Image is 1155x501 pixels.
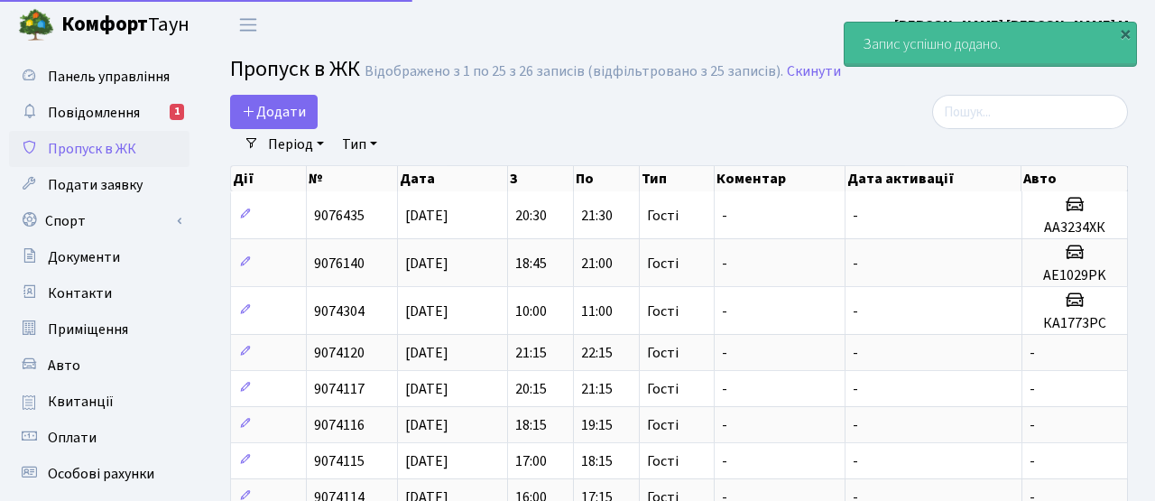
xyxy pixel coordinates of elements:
span: [DATE] [405,379,448,399]
h5: AE1029PK [1030,267,1120,284]
span: Контакти [48,283,112,303]
span: Гості [647,346,679,360]
th: Авто [1021,166,1128,191]
span: - [722,302,727,321]
span: 18:15 [515,415,547,435]
h5: КА1773РС [1030,315,1120,332]
span: 18:15 [581,451,613,471]
th: Дата [398,166,508,191]
span: - [722,379,727,399]
a: Авто [9,348,189,384]
b: [PERSON_NAME] [PERSON_NAME] М. [894,15,1133,35]
span: 9076435 [314,206,365,226]
span: - [1030,451,1035,471]
span: 9074304 [314,302,365,321]
a: [PERSON_NAME] [PERSON_NAME] М. [894,14,1133,36]
h5: АА3234ХК [1030,219,1120,237]
span: Гості [647,454,679,469]
span: Пропуск в ЖК [48,139,136,159]
span: [DATE] [405,302,448,321]
a: Подати заявку [9,167,189,203]
a: Додати [230,95,318,129]
span: 10:00 [515,302,547,321]
th: № [307,166,397,191]
input: Пошук... [932,95,1128,129]
span: Гості [647,209,679,223]
span: - [1030,379,1035,399]
span: Гості [647,256,679,271]
a: Повідомлення1 [9,95,189,131]
a: Квитанції [9,384,189,420]
span: - [853,206,858,226]
span: - [722,206,727,226]
th: Тип [640,166,715,191]
span: Оплати [48,428,97,448]
span: - [853,254,858,274]
a: Панель управління [9,59,189,95]
th: Дії [231,166,307,191]
span: - [853,302,858,321]
span: Гості [647,304,679,319]
div: × [1116,24,1134,42]
span: 20:15 [515,379,547,399]
a: Приміщення [9,311,189,348]
a: Оплати [9,420,189,456]
span: - [1030,415,1035,435]
span: Приміщення [48,320,128,339]
span: Таун [61,10,189,41]
span: 9074120 [314,343,365,363]
div: Відображено з 1 по 25 з 26 записів (відфільтровано з 25 записів). [365,63,783,80]
a: Період [261,129,331,160]
span: 18:45 [515,254,547,274]
span: 9074115 [314,451,365,471]
span: - [853,343,858,363]
span: 21:15 [515,343,547,363]
span: Панель управління [48,67,170,87]
span: 9074117 [314,379,365,399]
span: Особові рахунки [48,464,154,484]
a: Спорт [9,203,189,239]
span: - [853,415,858,435]
span: [DATE] [405,254,448,274]
span: [DATE] [405,451,448,471]
th: Дата активації [845,166,1022,191]
span: 17:00 [515,451,547,471]
span: - [722,254,727,274]
th: Коментар [715,166,845,191]
a: Особові рахунки [9,456,189,492]
span: - [722,415,727,435]
a: Пропуск в ЖК [9,131,189,167]
span: 19:15 [581,415,613,435]
a: Документи [9,239,189,275]
span: 21:15 [581,379,613,399]
span: 9076140 [314,254,365,274]
th: З [508,166,574,191]
span: Гості [647,382,679,396]
span: 11:00 [581,302,613,321]
span: 20:30 [515,206,547,226]
b: Комфорт [61,10,148,39]
span: Повідомлення [48,103,140,123]
span: - [1030,343,1035,363]
span: Додати [242,102,306,122]
div: Запис успішно додано. [845,23,1136,66]
span: Авто [48,356,80,376]
a: Скинути [787,63,841,80]
span: Гості [647,418,679,432]
a: Контакти [9,275,189,311]
span: 22:15 [581,343,613,363]
span: - [722,343,727,363]
span: [DATE] [405,415,448,435]
span: [DATE] [405,206,448,226]
span: - [853,451,858,471]
span: 21:30 [581,206,613,226]
span: 21:00 [581,254,613,274]
div: 1 [170,104,184,120]
span: - [853,379,858,399]
span: Квитанції [48,392,114,412]
img: logo.png [18,7,54,43]
span: - [722,451,727,471]
span: 9074116 [314,415,365,435]
span: Подати заявку [48,175,143,195]
span: Документи [48,247,120,267]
